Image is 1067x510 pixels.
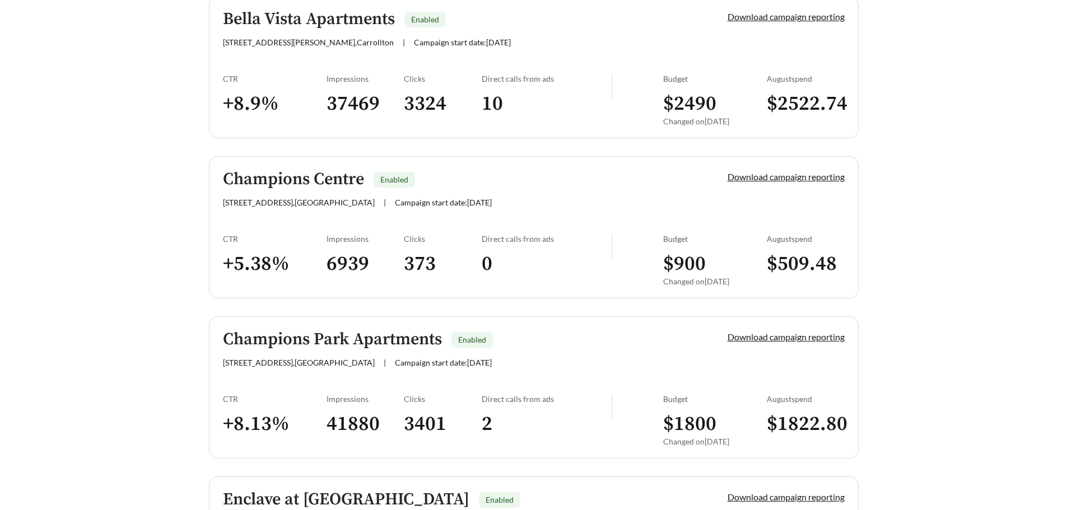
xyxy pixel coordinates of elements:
div: Direct calls from ads [482,234,611,244]
div: Impressions [327,394,404,404]
span: Enabled [458,335,486,344]
h3: 6939 [327,251,404,277]
div: Impressions [327,74,404,83]
div: Budget [663,234,767,244]
div: Clicks [404,74,482,83]
a: Champions Park ApartmentsEnabled[STREET_ADDRESS],[GEOGRAPHIC_DATA]|Campaign start date:[DATE]Down... [209,316,859,458]
h5: Champions Park Apartments [223,330,442,349]
span: Enabled [411,15,439,24]
h3: $ 2490 [663,91,767,116]
h5: Enclave at [GEOGRAPHIC_DATA] [223,490,469,509]
div: Changed on [DATE] [663,437,767,446]
div: Budget [663,394,767,404]
h3: 41880 [327,411,404,437]
a: Download campaign reporting [728,11,845,22]
div: Clicks [404,234,482,244]
h3: 0 [482,251,611,277]
h3: + 8.13 % [223,411,327,437]
h3: $ 1800 [663,411,767,437]
a: Download campaign reporting [728,492,845,502]
h3: $ 509.48 [767,251,845,277]
div: August spend [767,234,845,244]
span: [STREET_ADDRESS][PERSON_NAME] , Carrollton [223,38,394,47]
h3: $ 900 [663,251,767,277]
h3: + 5.38 % [223,251,327,277]
span: [STREET_ADDRESS] , [GEOGRAPHIC_DATA] [223,358,375,367]
h3: 10 [482,91,611,116]
h3: 37469 [327,91,404,116]
h3: 2 [482,411,611,437]
div: Direct calls from ads [482,394,611,404]
img: line [611,74,612,101]
div: CTR [223,74,327,83]
span: | [384,198,386,207]
a: Download campaign reporting [728,171,845,182]
span: Enabled [380,175,408,184]
div: Impressions [327,234,404,244]
h3: 373 [404,251,482,277]
div: Clicks [404,394,482,404]
div: CTR [223,394,327,404]
h3: $ 2522.74 [767,91,845,116]
h3: $ 1822.80 [767,411,845,437]
div: Direct calls from ads [482,74,611,83]
a: Champions CentreEnabled[STREET_ADDRESS],[GEOGRAPHIC_DATA]|Campaign start date:[DATE]Download camp... [209,156,859,298]
h3: 3324 [404,91,482,116]
span: Campaign start date: [DATE] [414,38,511,47]
div: Changed on [DATE] [663,277,767,286]
div: Budget [663,74,767,83]
div: August spend [767,74,845,83]
h3: + 8.9 % [223,91,327,116]
span: | [403,38,405,47]
span: [STREET_ADDRESS] , [GEOGRAPHIC_DATA] [223,198,375,207]
h3: 3401 [404,411,482,437]
div: Changed on [DATE] [663,116,767,126]
h5: Bella Vista Apartments [223,10,395,29]
div: August spend [767,394,845,404]
h5: Champions Centre [223,170,364,189]
span: Enabled [486,495,514,504]
img: line [611,394,612,421]
img: line [611,234,612,261]
span: Campaign start date: [DATE] [395,358,492,367]
span: | [384,358,386,367]
div: CTR [223,234,327,244]
a: Download campaign reporting [728,331,845,342]
span: Campaign start date: [DATE] [395,198,492,207]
